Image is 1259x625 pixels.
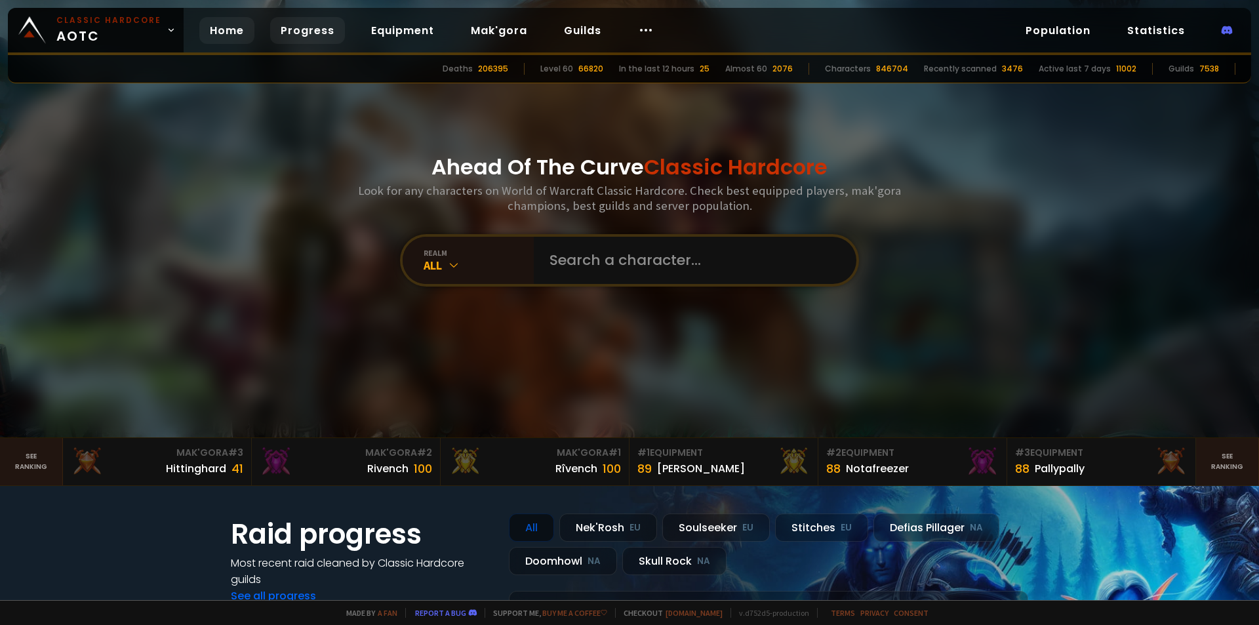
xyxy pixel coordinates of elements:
[441,438,629,485] a: Mak'Gora#1Rîvench100
[637,446,810,460] div: Equipment
[460,17,538,44] a: Mak'gora
[260,446,432,460] div: Mak'Gora
[637,460,652,477] div: 89
[555,460,597,477] div: Rîvench
[666,608,723,618] a: [DOMAIN_NAME]
[478,63,508,75] div: 206395
[443,63,473,75] div: Deaths
[270,17,345,44] a: Progress
[166,460,226,477] div: Hittinghard
[71,446,243,460] div: Mak'Gora
[231,588,316,603] a: See all progress
[924,63,997,75] div: Recently scanned
[1015,460,1029,477] div: 88
[338,608,397,618] span: Made by
[826,460,841,477] div: 88
[657,460,745,477] div: [PERSON_NAME]
[231,555,493,588] h4: Most recent raid cleaned by Classic Hardcore guilds
[424,258,534,273] div: All
[449,446,621,460] div: Mak'Gora
[431,151,828,183] h1: Ahead Of The Curve
[417,446,432,459] span: # 2
[378,608,397,618] a: a fan
[578,63,603,75] div: 66820
[56,14,161,46] span: AOTC
[199,17,254,44] a: Home
[1035,460,1085,477] div: Pallypally
[825,63,871,75] div: Characters
[662,514,770,542] div: Soulseeker
[831,608,855,618] a: Terms
[228,446,243,459] span: # 3
[361,17,445,44] a: Equipment
[415,608,466,618] a: Report a bug
[644,152,828,182] span: Classic Hardcore
[730,608,809,618] span: v. d752d5 - production
[1007,438,1196,485] a: #3Equipment88Pallypally
[252,438,441,485] a: Mak'Gora#2Rivench100
[367,460,409,477] div: Rivench
[1196,438,1259,485] a: Seeranking
[775,514,868,542] div: Stitches
[424,248,534,258] div: realm
[231,514,493,555] h1: Raid progress
[619,63,694,75] div: In the last 12 hours
[414,460,432,477] div: 100
[1002,63,1023,75] div: 3476
[772,63,793,75] div: 2076
[588,555,601,568] small: NA
[826,446,841,459] span: # 2
[353,183,906,213] h3: Look for any characters on World of Warcraft Classic Hardcore. Check best equipped players, mak'g...
[542,608,607,618] a: Buy me a coffee
[841,521,852,534] small: EU
[609,446,621,459] span: # 1
[542,237,841,284] input: Search a character...
[637,446,650,459] span: # 1
[725,63,767,75] div: Almost 60
[700,63,709,75] div: 25
[1015,17,1101,44] a: Population
[509,514,554,542] div: All
[1117,17,1195,44] a: Statistics
[509,547,617,575] div: Doomhowl
[860,608,889,618] a: Privacy
[629,438,818,485] a: #1Equipment89[PERSON_NAME]
[629,521,641,534] small: EU
[1039,63,1111,75] div: Active last 7 days
[559,514,657,542] div: Nek'Rosh
[970,521,983,534] small: NA
[540,63,573,75] div: Level 60
[8,8,184,52] a: Classic HardcoreAOTC
[553,17,612,44] a: Guilds
[1015,446,1188,460] div: Equipment
[56,14,161,26] small: Classic Hardcore
[846,460,909,477] div: Notafreezer
[873,514,999,542] div: Defias Pillager
[485,608,607,618] span: Support me,
[697,555,710,568] small: NA
[1116,63,1136,75] div: 11002
[603,460,621,477] div: 100
[615,608,723,618] span: Checkout
[231,460,243,477] div: 41
[742,521,753,534] small: EU
[876,63,908,75] div: 846704
[63,438,252,485] a: Mak'Gora#3Hittinghard41
[894,608,929,618] a: Consent
[818,438,1007,485] a: #2Equipment88Notafreezer
[826,446,999,460] div: Equipment
[1015,446,1030,459] span: # 3
[1199,63,1219,75] div: 7538
[622,547,727,575] div: Skull Rock
[1169,63,1194,75] div: Guilds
